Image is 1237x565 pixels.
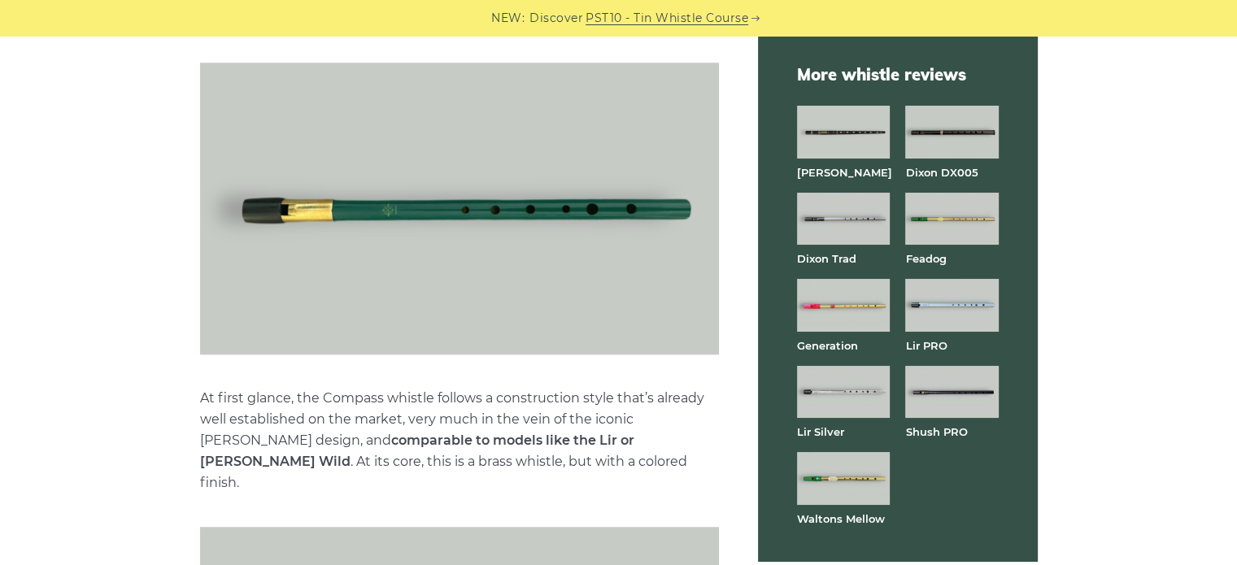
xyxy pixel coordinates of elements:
p: At first glance, the Compass whistle follows a construction style that’s already well established... [200,388,719,493]
a: Waltons Mellow [797,512,885,525]
a: Shush PRO [905,425,967,438]
img: Lir Silver tin whistle full front view [797,366,890,418]
strong: comparable to models like the Lir or [PERSON_NAME] Wild [200,432,634,469]
a: Feadog [905,252,946,265]
img: Feadog brass tin whistle full front view [905,193,998,245]
a: Dixon Trad [797,252,856,265]
a: [PERSON_NAME] [797,166,892,179]
a: Generation [797,339,858,352]
img: Lir PRO aluminum tin whistle full front view [905,279,998,331]
a: Dixon DX005 [905,166,978,179]
a: Lir PRO [905,339,947,352]
img: Compass tin whistle full front view [200,63,719,354]
a: PST10 - Tin Whistle Course [586,9,748,28]
span: More whistle reviews [797,63,999,86]
img: Waltons Mellow tin whistle full front view [797,452,890,504]
img: Dixon DX005 tin whistle full front view [905,106,998,158]
span: Discover [529,9,583,28]
img: Dixon Trad tin whistle full front view [797,193,890,245]
img: Generation brass tin whistle full front view [797,279,890,331]
img: Shuh PRO tin whistle full front view [905,366,998,418]
a: Lir Silver [797,425,844,438]
span: NEW: [491,9,525,28]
